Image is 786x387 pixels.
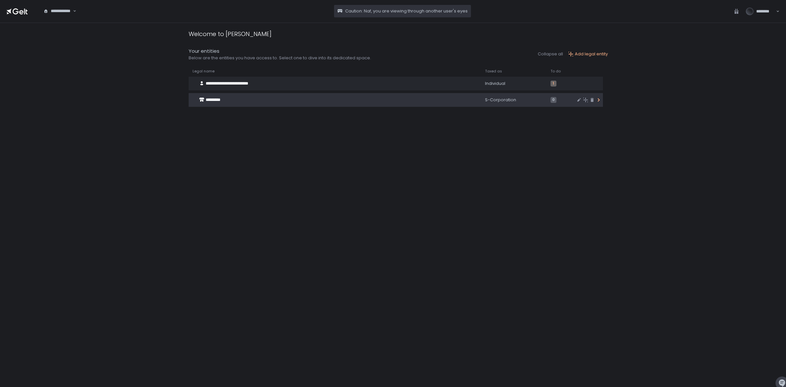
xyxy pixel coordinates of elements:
[189,55,371,61] div: Below are the entities you have access to. Select one to dive into its dedicated space.
[189,48,371,55] div: Your entities
[485,69,502,74] span: Taxed as
[189,29,271,38] div: Welcome to [PERSON_NAME]
[345,8,468,14] span: Caution: Naf, you are viewing through another user's eyes
[551,97,556,103] span: 0
[551,81,556,87] span: 1
[551,69,561,74] span: To do
[568,51,608,57] button: Add legal entity
[538,51,563,57] button: Collapse all
[39,4,76,18] div: Search for option
[193,69,215,74] span: Legal name
[485,81,543,87] div: Individual
[485,97,543,103] div: S-Corporation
